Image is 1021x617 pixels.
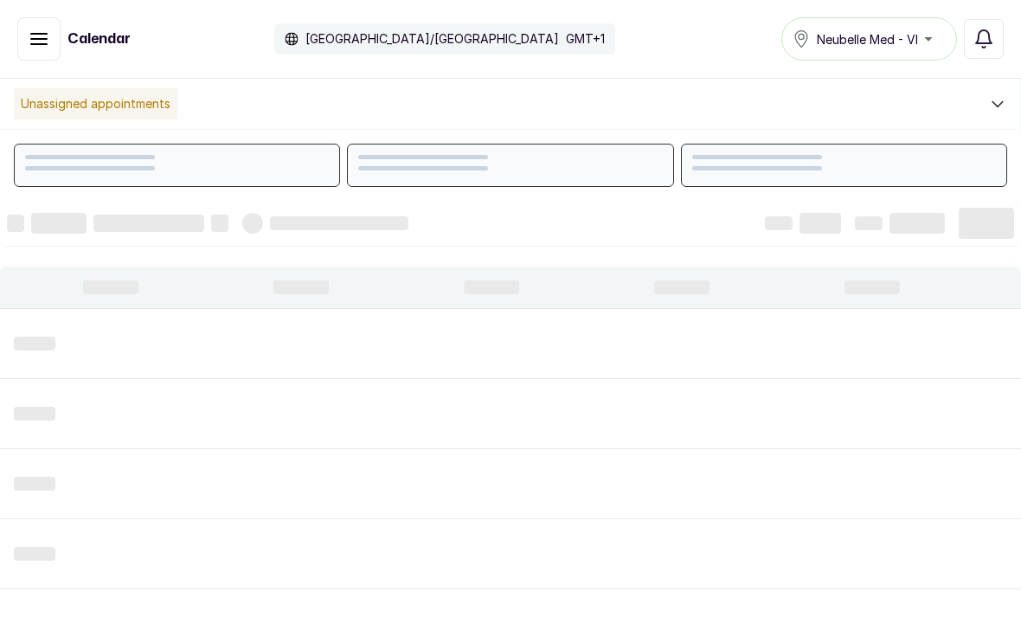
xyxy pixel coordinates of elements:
[305,30,559,48] p: [GEOGRAPHIC_DATA]/[GEOGRAPHIC_DATA]
[14,88,177,119] p: Unassigned appointments
[67,29,131,49] h1: Calendar
[781,17,957,61] button: Neubelle Med - VI
[817,30,918,48] span: Neubelle Med - VI
[566,30,605,48] p: GMT+1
